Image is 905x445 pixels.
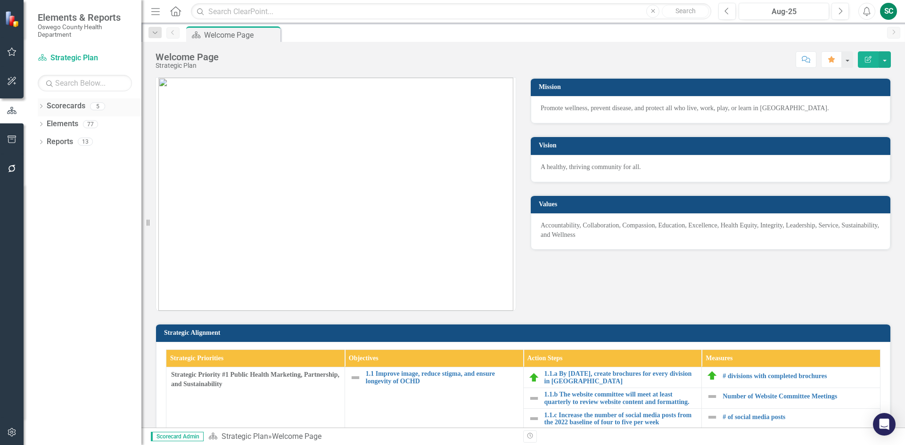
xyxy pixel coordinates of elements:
button: SC [880,3,897,20]
a: 1.1 Improve image, reduce stigma, and ensure longevity of OCHD [366,370,518,385]
a: Reports [47,137,73,147]
a: Scorecards [47,101,85,112]
a: 1.1.c Increase the number of social media posts from the 2022 baseline of four to five per week [544,412,697,426]
a: Strategic Plan [222,432,268,441]
a: Number of Website Committee Meetings [723,393,875,400]
img: On Target [707,370,718,381]
img: Not Defined [528,413,540,424]
td: Double-Click to Edit Right Click for Context Menu [523,388,702,409]
a: Strategic Plan [38,53,132,64]
td: Double-Click to Edit Right Click for Context Menu [523,367,702,388]
div: Welcome Page [272,432,321,441]
span: A healthy, thriving community for all. [541,163,641,170]
span: Scorecard Admin [151,432,204,441]
a: # divisions with completed brochures [723,372,875,380]
div: 77 [83,120,98,128]
button: Search [662,5,709,18]
button: Aug-25 [739,3,829,20]
span: Accountability, Collaboration, Compassion, Education, Excellence, Health Equity, Integrity, Leade... [541,222,879,238]
td: Double-Click to Edit Right Click for Context Menu [523,408,702,429]
h3: Strategic Alignment [164,329,886,336]
div: Strategic Plan [156,62,219,69]
div: Open Intercom Messenger [873,413,896,436]
input: Search Below... [38,75,132,91]
a: 1.1.b The website committee will meet at least quarterly to review website content and formatting. [544,391,697,405]
h3: Vision [539,142,886,149]
td: Double-Click to Edit Right Click for Context Menu [702,408,880,429]
img: mceclip0.png [158,78,513,311]
img: Not Defined [350,372,361,383]
img: Not Defined [707,412,718,423]
img: On Target [528,372,540,383]
div: Welcome Page [204,29,278,41]
div: Welcome Page [156,52,219,62]
span: Elements & Reports [38,12,132,23]
div: Aug-25 [742,6,826,17]
a: 1.1.a By [DATE], create brochures for every division in [GEOGRAPHIC_DATA] [544,370,697,385]
td: Double-Click to Edit Right Click for Context Menu [702,388,880,409]
span: Search [675,7,696,15]
a: Elements [47,119,78,129]
h3: Mission [539,83,886,90]
a: # of social media posts [723,413,875,421]
h3: Values [539,201,886,208]
div: 13 [78,138,93,146]
div: » [208,431,516,442]
input: Search ClearPoint... [191,3,711,20]
img: Not Defined [528,393,540,404]
span: Promote wellness, prevent disease, and protect all who live, work, play, or learn in [GEOGRAPHIC_... [541,105,829,112]
img: Not Defined [707,391,718,402]
small: Oswego County Health Department [38,23,132,39]
img: ClearPoint Strategy [5,10,21,27]
td: Double-Click to Edit Right Click for Context Menu [702,367,880,388]
div: 5 [90,102,105,110]
span: Strategic Priority #1 Public Health Marketing, Partnership, and Sustainability [171,370,340,389]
